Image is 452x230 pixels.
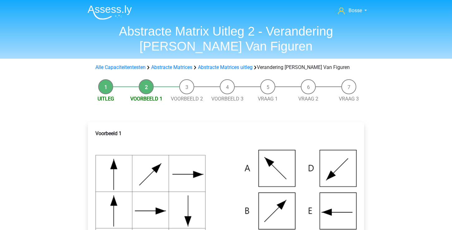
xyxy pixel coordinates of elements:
[95,64,146,70] a: Alle Capaciteitentesten
[349,7,362,13] span: Bosse
[211,96,243,102] a: Voorbeeld 3
[88,5,132,20] img: Assessly
[130,96,162,102] a: Voorbeeld 1
[98,96,114,102] a: Uitleg
[83,24,369,54] h1: Abstracte Matrix Uitleg 2 - Verandering [PERSON_NAME] Van Figuren
[258,96,278,102] a: Vraag 1
[171,96,203,102] a: Voorbeeld 2
[335,7,369,14] a: Bosse
[151,64,192,70] a: Abstracte Matrices
[198,64,252,70] a: Abstracte Matrices uitleg
[95,130,122,136] b: Voorbeeld 1
[93,64,359,71] div: Verandering [PERSON_NAME] Van Figuren
[339,96,359,102] a: Vraag 3
[298,96,318,102] a: Vraag 2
